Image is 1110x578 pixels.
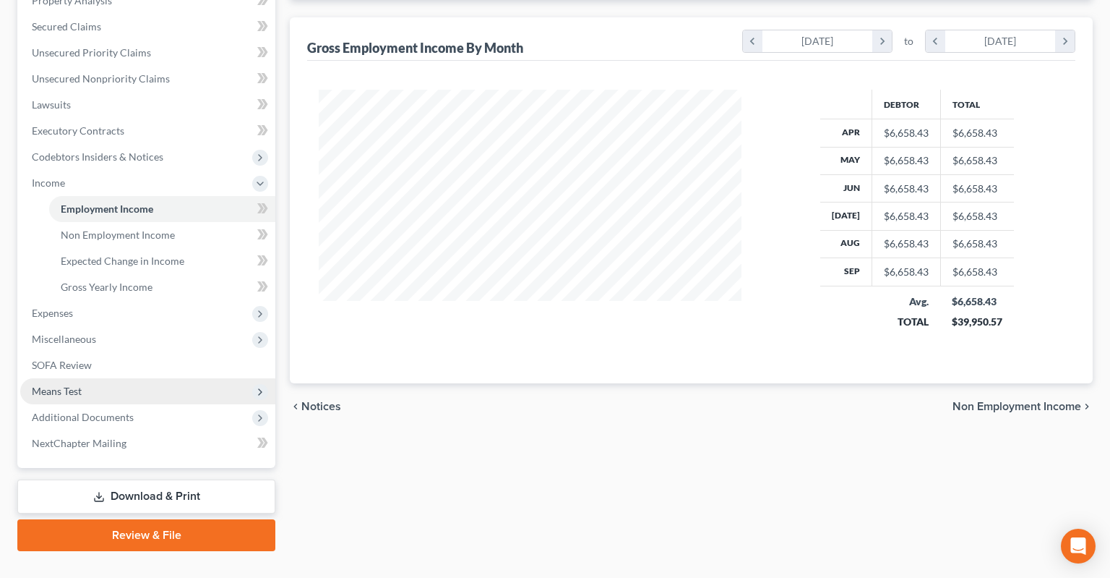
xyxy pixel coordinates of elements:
[940,147,1014,174] td: $6,658.43
[17,480,275,514] a: Download & Print
[884,126,929,140] div: $6,658.43
[1055,30,1075,52] i: chevron_right
[820,203,872,230] th: [DATE]
[884,182,929,196] div: $6,658.43
[301,401,341,412] span: Notices
[17,519,275,551] a: Review & File
[884,153,929,168] div: $6,658.43
[940,203,1014,230] td: $6,658.43
[820,258,872,286] th: Sep
[883,294,929,309] div: Avg.
[926,30,945,52] i: chevron_left
[32,20,101,33] span: Secured Claims
[883,315,929,329] div: TOTAL
[743,30,762,52] i: chevron_left
[32,98,71,111] span: Lawsuits
[904,34,913,48] span: to
[872,30,892,52] i: chevron_right
[20,430,275,456] a: NextChapter Mailing
[32,333,96,345] span: Miscellaneous
[945,30,1056,52] div: [DATE]
[32,177,65,189] span: Income
[32,437,126,449] span: NextChapter Mailing
[872,90,940,119] th: Debtor
[32,150,163,163] span: Codebtors Insiders & Notices
[32,359,92,371] span: SOFA Review
[20,40,275,66] a: Unsecured Priority Claims
[940,230,1014,258] td: $6,658.43
[32,46,151,59] span: Unsecured Priority Claims
[32,307,73,319] span: Expenses
[762,30,873,52] div: [DATE]
[952,315,1002,329] div: $39,950.57
[49,222,275,248] a: Non Employment Income
[307,39,523,56] div: Gross Employment Income By Month
[49,248,275,274] a: Expected Change in Income
[20,352,275,378] a: SOFA Review
[20,92,275,118] a: Lawsuits
[1081,401,1093,412] i: chevron_right
[32,385,82,397] span: Means Test
[940,90,1014,119] th: Total
[290,401,341,412] button: chevron_left Notices
[1061,529,1096,564] div: Open Intercom Messenger
[884,237,929,251] div: $6,658.43
[61,255,184,267] span: Expected Change in Income
[20,118,275,144] a: Executory Contracts
[820,119,872,147] th: Apr
[49,196,275,222] a: Employment Income
[32,411,134,423] span: Additional Documents
[61,203,153,215] span: Employment Income
[61,229,175,241] span: Non Employment Income
[884,265,929,279] div: $6,658.43
[940,174,1014,202] td: $6,658.43
[940,258,1014,286] td: $6,658.43
[32,72,170,85] span: Unsecured Nonpriority Claims
[884,209,929,224] div: $6,658.43
[20,66,275,92] a: Unsecured Nonpriority Claims
[820,174,872,202] th: Jun
[952,401,1093,412] button: Non Employment Income chevron_right
[61,281,152,293] span: Gross Yearly Income
[952,294,1002,309] div: $6,658.43
[940,119,1014,147] td: $6,658.43
[820,230,872,258] th: Aug
[290,401,301,412] i: chevron_left
[49,274,275,300] a: Gross Yearly Income
[32,124,124,137] span: Executory Contracts
[820,147,872,174] th: May
[952,401,1081,412] span: Non Employment Income
[20,14,275,40] a: Secured Claims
